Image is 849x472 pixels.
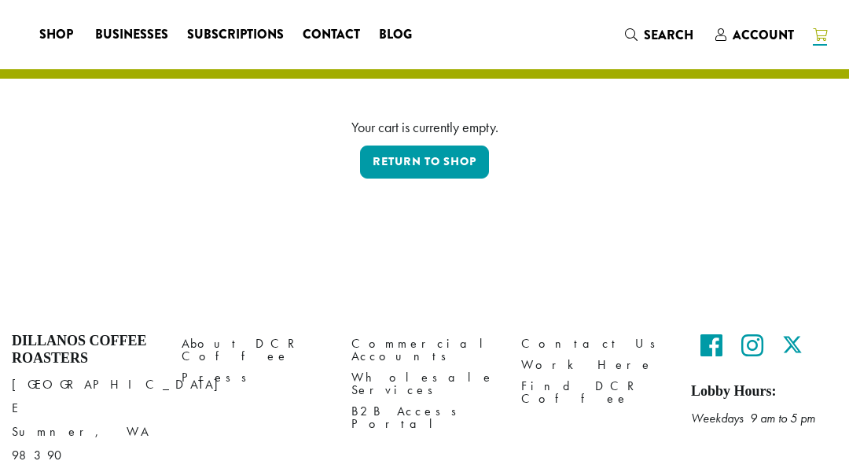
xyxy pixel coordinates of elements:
span: Account [733,26,794,44]
h5: Lobby Hours: [691,383,837,400]
h4: Dillanos Coffee Roasters [12,333,158,367]
a: Commercial Accounts [351,333,498,367]
a: About DCR Coffee [182,333,328,367]
a: Shop [30,22,86,47]
span: Contact [303,25,360,45]
a: Find DCR Coffee [521,375,667,409]
span: Search [644,26,693,44]
em: Weekdays 9 am to 5 pm [691,410,815,426]
a: Work Here [521,354,667,375]
div: Your cart is currently empty. [24,116,825,138]
span: Businesses [95,25,168,45]
a: Search [616,22,706,48]
span: Subscriptions [187,25,284,45]
span: Shop [39,25,73,45]
a: Press [182,367,328,388]
a: Wholesale Services [351,367,498,400]
a: Contact Us [521,333,667,354]
span: Blog [379,25,412,45]
a: B2B Access Portal [351,400,498,434]
a: Return to shop [360,146,489,179]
